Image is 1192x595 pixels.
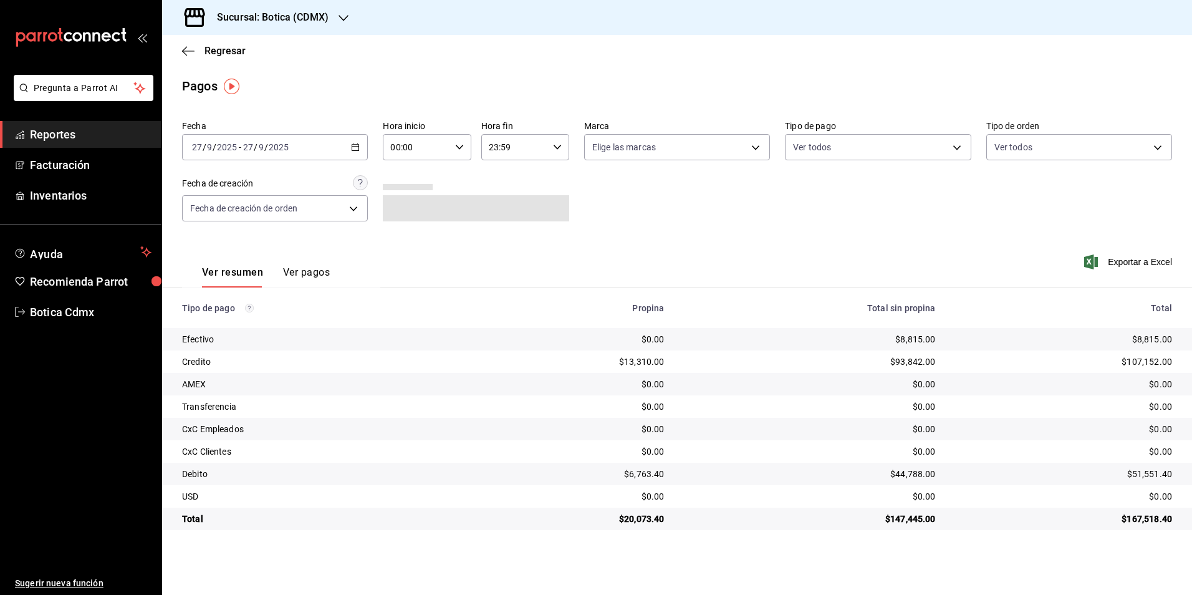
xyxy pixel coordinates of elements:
div: $0.00 [484,400,664,413]
label: Hora fin [481,122,569,130]
div: $0.00 [956,490,1172,503]
span: / [254,142,257,152]
button: Exportar a Excel [1087,254,1172,269]
div: Pagos [182,77,218,95]
div: Propina [484,303,664,313]
div: $0.00 [685,400,936,413]
input: -- [258,142,264,152]
div: $8,815.00 [685,333,936,346]
div: AMEX [182,378,464,390]
span: / [203,142,206,152]
div: $107,152.00 [956,356,1172,368]
input: -- [191,142,203,152]
div: Total sin propina [685,303,936,313]
div: Tipo de pago [182,303,464,313]
button: Ver pagos [283,266,330,288]
div: Total [956,303,1172,313]
div: Efectivo [182,333,464,346]
div: $0.00 [685,445,936,458]
label: Tipo de pago [785,122,971,130]
label: Fecha [182,122,368,130]
div: $93,842.00 [685,356,936,368]
div: Fecha de creación [182,177,253,190]
span: Elige las marcas [592,141,656,153]
div: Debito [182,468,464,480]
div: $0.00 [685,423,936,435]
div: $6,763.40 [484,468,664,480]
div: $20,073.40 [484,513,664,525]
span: Facturación [30,157,151,173]
div: $0.00 [956,423,1172,435]
span: Botica Cdmx [30,304,151,321]
div: $147,445.00 [685,513,936,525]
input: -- [206,142,213,152]
input: ---- [216,142,238,152]
div: $0.00 [685,378,936,390]
div: $0.00 [956,378,1172,390]
label: Hora inicio [383,122,471,130]
div: CxC Empleados [182,423,464,435]
div: $0.00 [484,490,664,503]
input: -- [243,142,254,152]
span: Ver todos [994,141,1032,153]
div: $51,551.40 [956,468,1172,480]
button: Regresar [182,45,246,57]
label: Tipo de orden [986,122,1172,130]
a: Pregunta a Parrot AI [9,90,153,104]
div: $8,815.00 [956,333,1172,346]
div: $0.00 [956,445,1172,458]
div: $0.00 [484,423,664,435]
div: $167,518.40 [956,513,1172,525]
div: $44,788.00 [685,468,936,480]
span: Inventarios [30,187,151,204]
span: Fecha de creación de orden [190,202,297,215]
div: USD [182,490,464,503]
h3: Sucursal: Botica (CDMX) [207,10,329,25]
label: Marca [584,122,770,130]
div: Credito [182,356,464,368]
div: $0.00 [685,490,936,503]
button: Ver resumen [202,266,263,288]
div: $0.00 [484,333,664,346]
span: Pregunta a Parrot AI [34,82,134,95]
div: CxC Clientes [182,445,464,458]
div: $0.00 [956,400,1172,413]
span: Recomienda Parrot [30,273,151,290]
button: Pregunta a Parrot AI [14,75,153,101]
span: - [239,142,241,152]
div: Total [182,513,464,525]
span: Ayuda [30,244,135,259]
img: Tooltip marker [224,79,239,94]
div: $13,310.00 [484,356,664,368]
div: $0.00 [484,445,664,458]
input: ---- [268,142,289,152]
div: navigation tabs [202,266,330,288]
span: / [213,142,216,152]
span: Regresar [204,45,246,57]
span: Reportes [30,126,151,143]
span: / [264,142,268,152]
svg: Los pagos realizados con Pay y otras terminales son montos brutos. [245,304,254,312]
span: Sugerir nueva función [15,577,151,590]
div: Transferencia [182,400,464,413]
span: Ver todos [793,141,831,153]
div: $0.00 [484,378,664,390]
button: open_drawer_menu [137,32,147,42]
